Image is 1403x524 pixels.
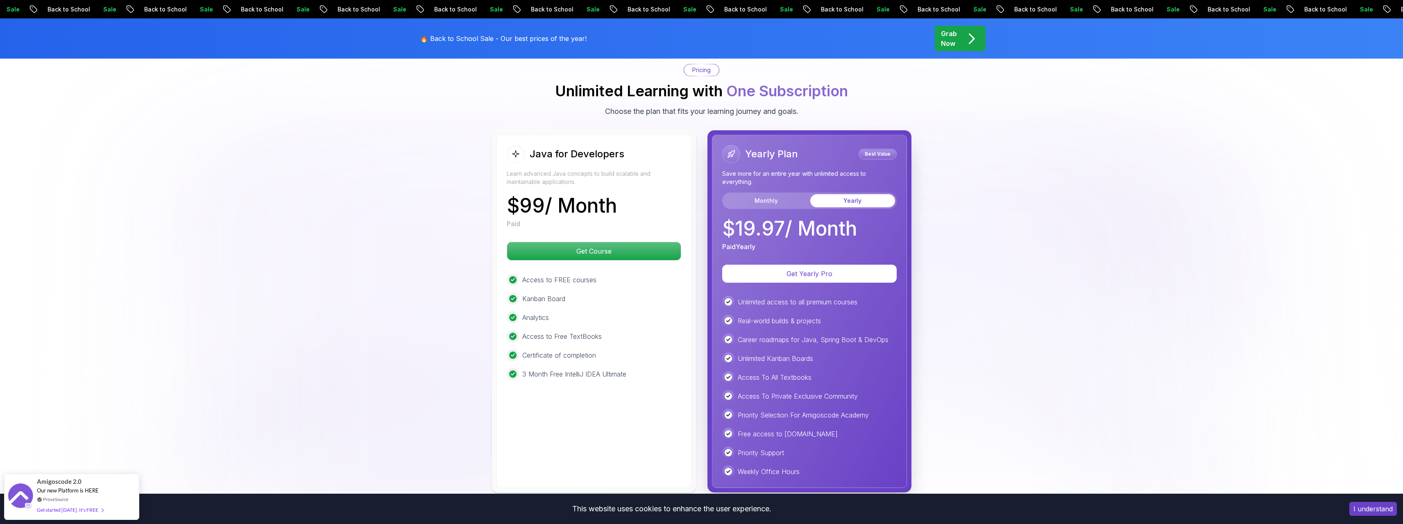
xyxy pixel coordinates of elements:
[109,5,164,14] p: Back to School
[648,5,674,14] p: Sale
[522,369,626,379] p: 3 Month Free IntelliJ IDEA Ultimate
[522,275,596,285] p: Access to FREE courses
[592,5,648,14] p: Back to School
[785,5,841,14] p: Back to School
[1349,502,1397,516] button: Accept cookies
[507,170,681,186] p: Learn advanced Java concepts to build scalable and maintainable applications.
[1075,5,1131,14] p: Back to School
[37,505,103,515] div: Get started [DATE]. It's FREE
[738,297,857,307] p: Unlimited access to all premium courses
[1034,5,1061,14] p: Sale
[522,350,596,360] p: Certificate of completion
[522,294,565,304] p: Kanban Board
[8,483,33,510] img: provesource social proof notification image
[551,5,577,14] p: Sale
[726,82,848,100] span: One Subscription
[530,147,624,161] h2: Java for Developers
[454,5,481,14] p: Sale
[689,5,744,14] p: Back to School
[420,34,587,43] p: 🔥 Back to School Sale - Our best prices of the year!
[399,5,454,14] p: Back to School
[722,265,897,283] button: Get Yearly Pro
[722,219,857,238] p: $ 19.97 / Month
[938,5,964,14] p: Sale
[692,66,711,74] p: Pricing
[1228,5,1254,14] p: Sale
[738,391,858,401] p: Access To Private Exclusive Community
[738,429,838,439] p: Free access to [DOMAIN_NAME]
[745,147,798,161] h2: Yearly Plan
[738,316,821,326] p: Real-world builds & projects
[555,83,848,99] h2: Unlimited Learning with
[722,270,897,278] a: Get Yearly Pro
[979,5,1034,14] p: Back to School
[841,5,867,14] p: Sale
[507,196,617,215] p: $ 99 / Month
[507,242,681,261] button: Get Course
[860,150,895,158] p: Best Value
[164,5,190,14] p: Sale
[738,410,869,420] p: Priority Selection For Amigoscode Academy
[738,354,813,363] p: Unlimited Kanban Boards
[261,5,287,14] p: Sale
[738,448,784,458] p: Priority Support
[37,487,99,494] span: Our new Platform is HERE
[507,247,681,255] a: Get Course
[941,29,957,48] p: Grab Now
[1172,5,1228,14] p: Back to School
[6,500,1337,518] div: This website uses cookies to enhance the user experience.
[744,5,771,14] p: Sale
[1131,5,1157,14] p: Sale
[605,106,798,117] p: Choose the plan that fits your learning journey and goals.
[724,194,809,207] button: Monthly
[722,170,897,186] p: Save more for an entire year with unlimited access to everything.
[810,194,895,207] button: Yearly
[507,219,520,229] p: Paid
[522,331,602,341] p: Access to Free TextBooks
[1269,5,1324,14] p: Back to School
[522,313,549,322] p: Analytics
[738,372,811,382] p: Access To All Textbooks
[37,477,82,486] span: Amigoscode 2.0
[738,335,888,345] p: Career roadmaps for Java, Spring Boot & DevOps
[722,242,755,252] p: Paid Yearly
[738,467,800,476] p: Weekly Office Hours
[68,5,94,14] p: Sale
[43,496,68,503] a: ProveSource
[1324,5,1351,14] p: Sale
[302,5,358,14] p: Back to School
[882,5,938,14] p: Back to School
[495,5,551,14] p: Back to School
[358,5,384,14] p: Sale
[12,5,68,14] p: Back to School
[205,5,261,14] p: Back to School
